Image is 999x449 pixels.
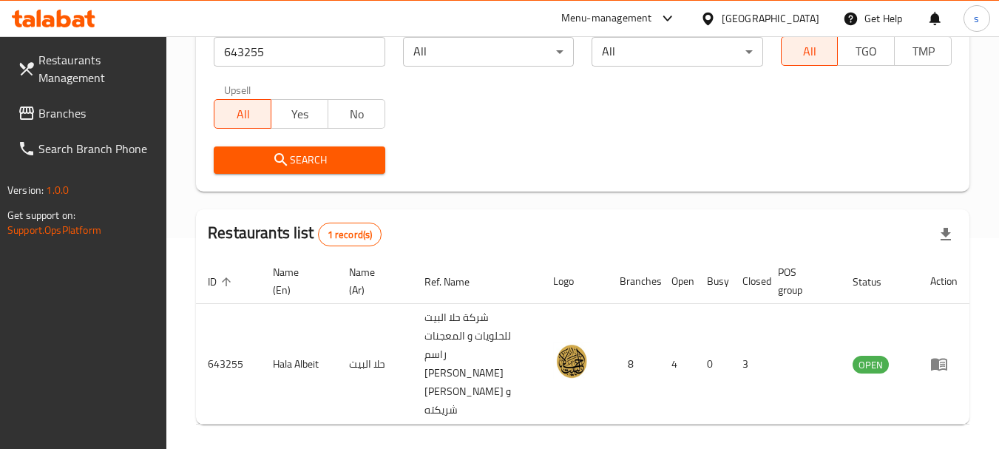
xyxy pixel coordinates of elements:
[214,37,385,67] input: Search for restaurant name or ID..
[261,304,337,425] td: Hala Albeit
[214,146,385,174] button: Search
[660,304,695,425] td: 4
[319,228,382,242] span: 1 record(s)
[38,51,155,87] span: Restaurants Management
[778,263,823,299] span: POS group
[561,10,652,27] div: Menu-management
[413,304,541,425] td: شركة حلا البيت للحلويات و المعجنات راسم [PERSON_NAME] [PERSON_NAME] و شريكته
[349,263,396,299] span: Name (Ar)
[226,151,373,169] span: Search
[731,304,766,425] td: 3
[928,217,964,252] div: Export file
[592,37,762,67] div: All
[334,104,379,125] span: No
[38,140,155,158] span: Search Branch Phone
[277,104,322,125] span: Yes
[974,10,979,27] span: s
[6,95,167,131] a: Branches
[273,263,319,299] span: Name (En)
[553,342,590,379] img: Hala Albeit
[894,36,952,66] button: TMP
[901,41,946,62] span: TMP
[208,273,236,291] span: ID
[781,36,839,66] button: All
[7,220,101,240] a: Support.OpsPlatform
[844,41,889,62] span: TGO
[424,273,489,291] span: Ref. Name
[271,99,328,129] button: Yes
[837,36,895,66] button: TGO
[722,10,819,27] div: [GEOGRAPHIC_DATA]
[695,259,731,304] th: Busy
[328,99,385,129] button: No
[660,259,695,304] th: Open
[731,259,766,304] th: Closed
[224,84,251,95] label: Upsell
[208,222,382,246] h2: Restaurants list
[46,180,69,200] span: 1.0.0
[930,355,958,373] div: Menu
[608,304,660,425] td: 8
[608,259,660,304] th: Branches
[318,223,382,246] div: Total records count
[196,304,261,425] td: 643255
[214,99,271,129] button: All
[853,356,889,374] div: OPEN
[337,304,413,425] td: حلا البيت
[541,259,608,304] th: Logo
[38,104,155,122] span: Branches
[403,37,574,67] div: All
[695,304,731,425] td: 0
[220,104,265,125] span: All
[7,180,44,200] span: Version:
[6,131,167,166] a: Search Branch Phone
[196,259,969,425] table: enhanced table
[6,42,167,95] a: Restaurants Management
[853,357,889,374] span: OPEN
[853,273,901,291] span: Status
[7,206,75,225] span: Get support on:
[788,41,833,62] span: All
[918,259,969,304] th: Action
